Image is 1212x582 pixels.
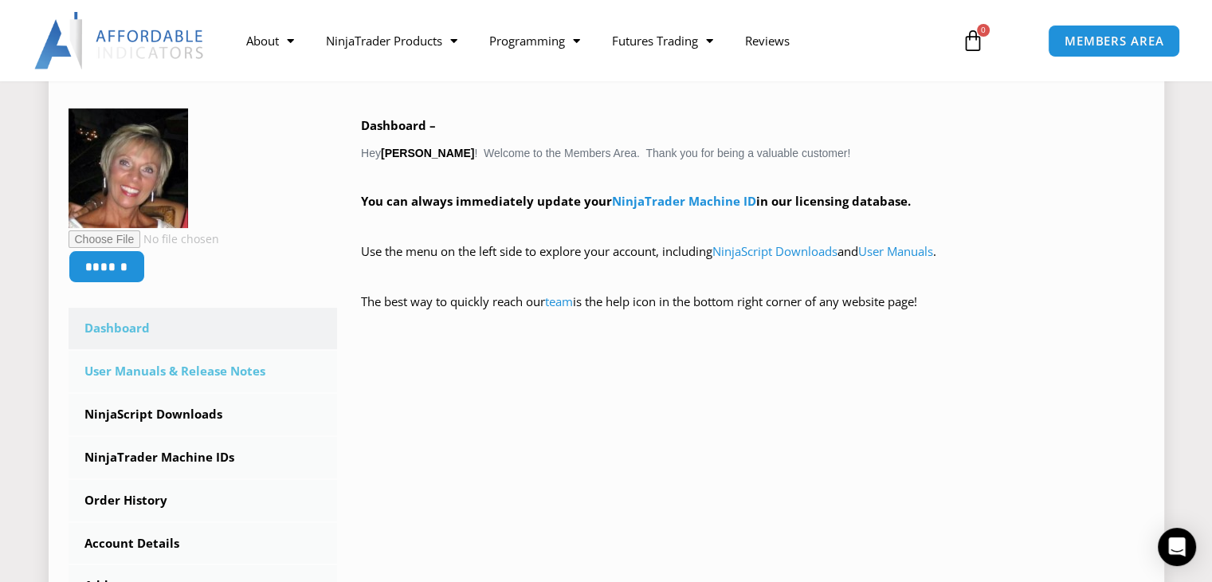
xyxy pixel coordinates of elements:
a: NinjaTrader Machine IDs [69,437,338,478]
a: NinjaScript Downloads [712,243,837,259]
a: About [230,22,310,59]
a: Order History [69,480,338,521]
a: User Manuals [858,243,933,259]
span: MEMBERS AREA [1065,35,1164,47]
a: NinjaTrader Machine ID [612,193,756,209]
a: Programming [473,22,596,59]
img: 414b0967313fbac8c8548256b7757e11056755d11272aef00ba57344eeb45e61 [69,108,188,228]
p: The best way to quickly reach our is the help icon in the bottom right corner of any website page! [361,291,1144,336]
a: Account Details [69,523,338,564]
strong: [PERSON_NAME] [381,147,474,159]
p: Use the menu on the left side to explore your account, including and . [361,241,1144,285]
div: Open Intercom Messenger [1158,528,1196,566]
a: Dashboard [69,308,338,349]
a: team [545,293,573,309]
strong: You can always immediately update your in our licensing database. [361,193,911,209]
span: 0 [977,24,990,37]
a: Reviews [729,22,806,59]
a: Futures Trading [596,22,729,59]
b: Dashboard – [361,117,436,133]
a: 0 [938,18,1008,64]
nav: Menu [230,22,946,59]
a: NinjaTrader Products [310,22,473,59]
a: User Manuals & Release Notes [69,351,338,392]
img: LogoAI | Affordable Indicators – NinjaTrader [34,12,206,69]
div: Hey ! Welcome to the Members Area. Thank you for being a valuable customer! [361,115,1144,336]
a: NinjaScript Downloads [69,394,338,435]
a: MEMBERS AREA [1048,25,1181,57]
